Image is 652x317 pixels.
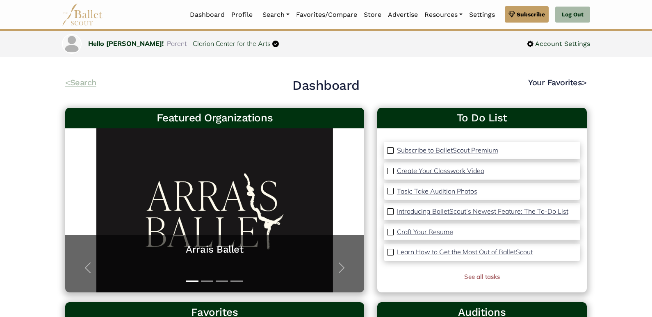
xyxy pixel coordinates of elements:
[228,6,256,23] a: Profile
[63,35,81,53] img: profile picture
[397,206,568,217] a: Introducing BalletScout’s Newest Feature: The To-Do List
[517,10,545,19] span: Subscribe
[466,6,498,23] a: Settings
[397,207,568,215] p: Introducing BalletScout’s Newest Feature: The To-Do List
[464,273,500,281] a: See all tasks
[397,166,484,176] a: Create Your Classwork Video
[397,228,453,236] p: Craft Your Resume
[201,276,213,286] button: Slide 2
[421,6,466,23] a: Resources
[187,6,228,23] a: Dashboard
[397,146,498,154] p: Subscribe to BalletScout Premium
[397,247,533,258] a: Learn How to Get the Most Out of BalletScout
[397,248,533,256] p: Learn How to Get the Most Out of BalletScout
[385,6,421,23] a: Advertise
[167,39,187,48] span: Parent
[528,78,587,87] a: Your Favorites
[360,6,385,23] a: Store
[555,7,590,23] a: Log Out
[186,276,198,286] button: Slide 1
[397,187,477,195] p: Task: Take Audition Photos
[230,276,243,286] button: Slide 4
[73,243,356,256] a: Arrais Ballet
[505,6,549,23] a: Subscribe
[533,39,590,49] span: Account Settings
[397,186,477,197] a: Task: Take Audition Photos
[216,276,228,286] button: Slide 3
[259,6,293,23] a: Search
[582,77,587,87] code: >
[527,39,590,49] a: Account Settings
[193,39,271,48] a: Clarion Center for the Arts
[88,39,164,48] a: Hello [PERSON_NAME]!
[293,6,360,23] a: Favorites/Compare
[188,39,191,48] span: -
[384,111,580,125] a: To Do List
[508,10,515,19] img: gem.svg
[65,77,70,87] code: <
[397,166,484,175] p: Create Your Classwork Video
[72,111,358,125] h3: Featured Organizations
[292,77,360,94] h2: Dashboard
[397,145,498,156] a: Subscribe to BalletScout Premium
[397,227,453,237] a: Craft Your Resume
[65,78,96,87] a: <Search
